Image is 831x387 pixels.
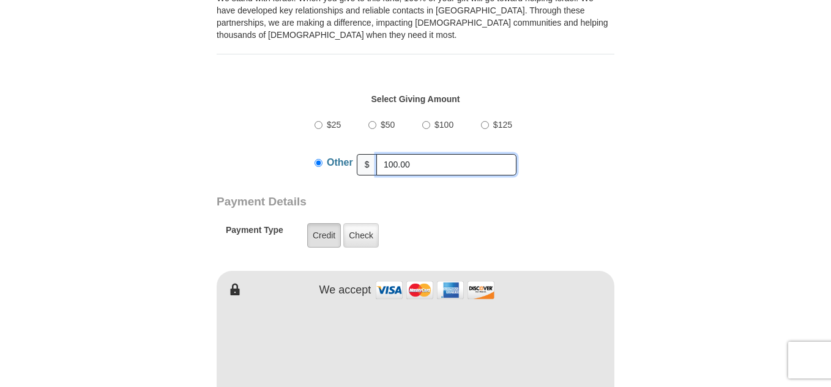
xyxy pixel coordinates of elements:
[327,157,353,168] span: Other
[327,120,341,130] span: $25
[307,223,341,248] label: Credit
[374,277,496,303] img: credit cards accepted
[343,223,379,248] label: Check
[226,225,283,241] h5: Payment Type
[493,120,512,130] span: $125
[371,94,460,104] strong: Select Giving Amount
[376,154,516,175] input: Other Amount
[434,120,453,130] span: $100
[357,154,378,175] span: $
[381,120,395,130] span: $50
[217,195,529,209] h3: Payment Details
[319,284,371,297] h4: We accept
